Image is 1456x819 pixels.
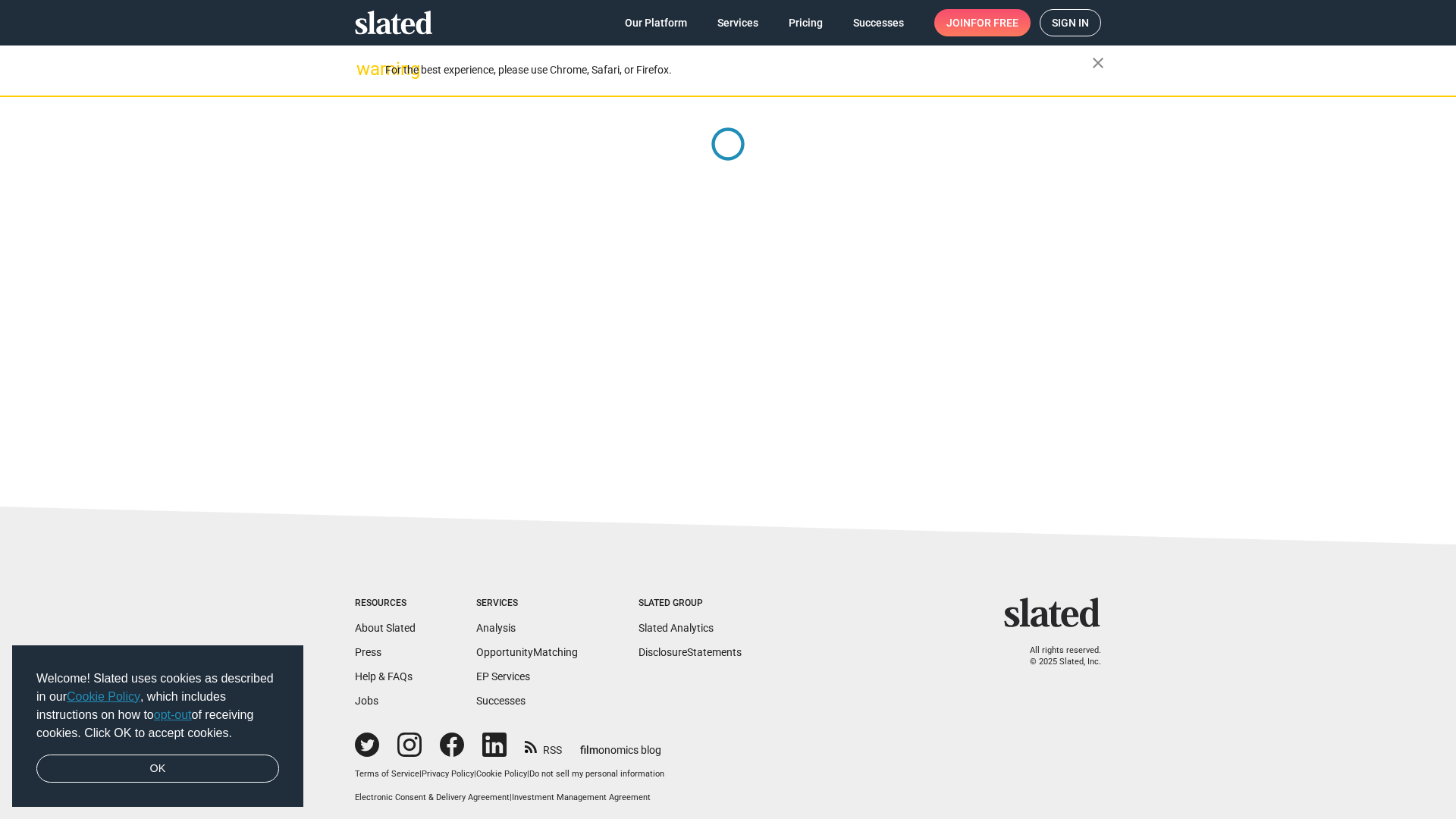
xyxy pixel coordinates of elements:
[67,690,140,703] a: Cookie Policy
[476,646,578,658] a: OpportunityMatching
[1089,54,1107,72] mat-icon: close
[971,9,1018,36] span: for free
[527,769,529,779] span: |
[580,731,661,758] a: filmonomics blog
[36,755,279,783] a: dismiss cookie message
[36,670,279,742] span: Welcome! Slated uses cookies as described in our , which includes instructions on how to of recei...
[639,598,742,610] div: Slated Group
[476,695,526,707] a: Successes
[789,9,823,36] span: Pricing
[422,769,474,779] a: Privacy Policy
[934,9,1031,36] a: Joinfor free
[476,670,530,682] a: EP Services
[385,60,1092,80] div: For the best experience, please use Chrome, Safari, or Firefox.
[613,9,699,36] a: Our Platform
[841,9,916,36] a: Successes
[356,60,375,78] mat-icon: warning
[510,792,512,802] span: |
[512,792,651,802] a: Investment Management Agreement
[705,9,770,36] a: Services
[154,708,192,721] a: opt-out
[355,769,419,779] a: Terms of Service
[853,9,904,36] span: Successes
[474,769,476,779] span: |
[529,769,664,780] button: Do not sell my personal information
[717,9,758,36] span: Services
[419,769,422,779] span: |
[355,598,416,610] div: Resources
[355,622,416,634] a: About Slated
[525,734,562,758] a: RSS
[1052,10,1089,36] span: Sign in
[355,646,381,658] a: Press
[1040,9,1101,36] a: Sign in
[355,670,413,682] a: Help & FAQs
[476,769,527,779] a: Cookie Policy
[476,598,578,610] div: Services
[580,744,598,756] span: film
[1014,645,1101,667] p: All rights reserved. © 2025 Slated, Inc.
[355,695,378,707] a: Jobs
[476,622,516,634] a: Analysis
[625,9,687,36] span: Our Platform
[639,646,742,658] a: DisclosureStatements
[639,622,714,634] a: Slated Analytics
[355,792,510,802] a: Electronic Consent & Delivery Agreement
[12,645,303,808] div: cookieconsent
[777,9,835,36] a: Pricing
[946,9,1018,36] span: Join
